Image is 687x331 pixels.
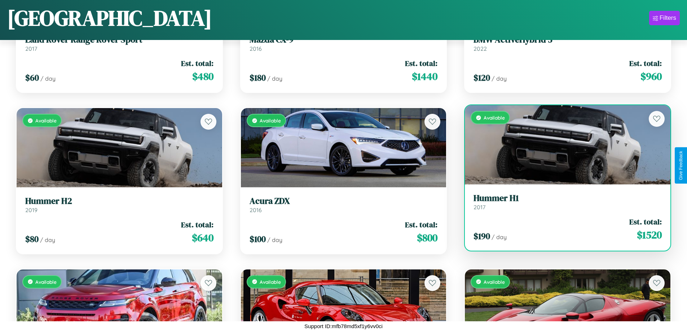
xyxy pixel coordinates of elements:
[412,69,437,84] span: $ 1440
[637,228,662,242] span: $ 1520
[25,233,39,245] span: $ 80
[25,35,213,45] h3: Land Rover Range Rover Sport
[181,58,213,68] span: Est. total:
[660,14,676,22] div: Filters
[474,193,662,203] h3: Hummer H1
[25,35,213,52] a: Land Rover Range Rover Sport2017
[484,115,505,121] span: Available
[40,75,56,82] span: / day
[474,230,490,242] span: $ 190
[250,35,438,52] a: Mazda CX-92016
[678,151,683,180] div: Give Feedback
[260,117,281,124] span: Available
[405,58,437,68] span: Est. total:
[629,58,662,68] span: Est. total:
[192,69,213,84] span: $ 480
[181,219,213,230] span: Est. total:
[250,206,262,214] span: 2016
[35,117,57,124] span: Available
[250,72,266,84] span: $ 180
[250,35,438,45] h3: Mazda CX-9
[260,279,281,285] span: Available
[474,35,662,52] a: BMW ActiveHybrid 52022
[474,45,487,52] span: 2022
[492,233,507,241] span: / day
[629,216,662,227] span: Est. total:
[649,11,680,25] button: Filters
[304,321,383,331] p: Support ID: mfb78md5xf1y6vv0ci
[492,75,507,82] span: / day
[250,196,438,214] a: Acura ZDX2016
[640,69,662,84] span: $ 960
[25,196,213,206] h3: Hummer H2
[474,72,490,84] span: $ 120
[474,35,662,45] h3: BMW ActiveHybrid 5
[35,279,57,285] span: Available
[25,45,37,52] span: 2017
[250,196,438,206] h3: Acura ZDX
[267,75,282,82] span: / day
[250,233,266,245] span: $ 100
[484,279,505,285] span: Available
[474,193,662,211] a: Hummer H12017
[405,219,437,230] span: Est. total:
[40,236,55,243] span: / day
[25,196,213,214] a: Hummer H22019
[250,45,262,52] span: 2016
[25,72,39,84] span: $ 60
[192,231,213,245] span: $ 640
[267,236,282,243] span: / day
[7,3,212,33] h1: [GEOGRAPHIC_DATA]
[474,203,485,211] span: 2017
[25,206,38,214] span: 2019
[417,231,437,245] span: $ 800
